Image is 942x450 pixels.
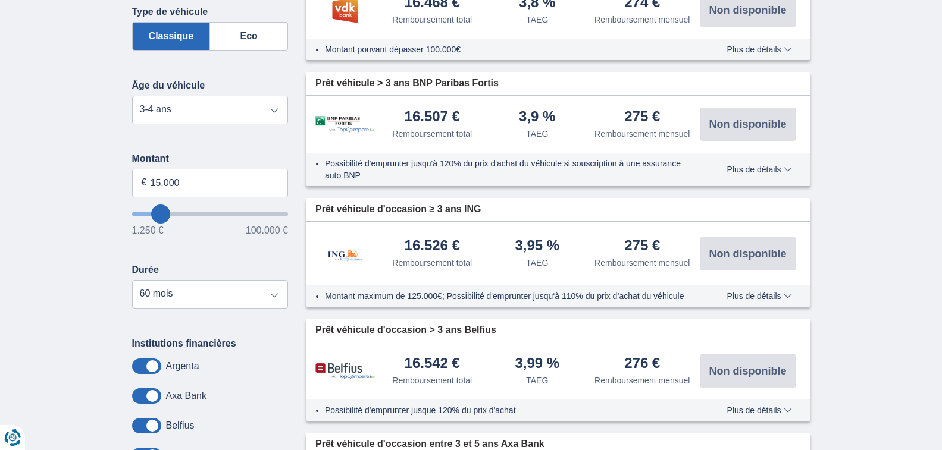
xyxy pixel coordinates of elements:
input: wantToBorrow [132,212,289,216]
img: pret personnel Belfius [315,363,375,380]
img: pret personnel BNP Paribas Fortis [315,116,375,133]
div: 3,99 % [515,356,559,372]
span: 100.000 € [246,226,288,235]
li: Possibilité d'emprunter jusqu'à 120% du prix d'achat du véhicule si souscription à une assurance ... [325,158,692,181]
div: Remboursement mensuel [594,257,690,269]
span: Non disponible [709,119,787,130]
span: Plus de détails [727,45,791,54]
div: Remboursement mensuel [594,14,690,26]
span: Prêt véhicule > 3 ans BNP Paribas Fortis [315,77,499,90]
span: Plus de détails [727,292,791,300]
label: Durée [132,265,159,275]
div: 16.542 € [405,356,460,372]
button: Non disponible [700,237,796,270]
div: 276 € [624,356,660,372]
span: Prêt véhicule d'occasion > 3 ans Belfius [315,323,496,337]
li: Possibilité d'emprunter jusque 120% du prix d'achat [325,404,692,416]
label: Âge du véhicule [132,80,205,91]
button: Plus de détails [718,165,800,174]
div: 3,95 % [515,238,559,254]
span: Plus de détails [727,406,791,414]
span: Non disponible [709,5,787,15]
div: Remboursement mensuel [594,128,690,140]
label: Classique [132,22,211,51]
div: Remboursement mensuel [594,375,690,386]
div: 16.526 € [405,238,460,254]
span: Prêt véhicule d'occasion ≥ 3 ans ING [315,203,481,216]
div: TAEG [526,14,548,26]
div: 275 € [624,109,660,125]
label: Eco [210,22,288,51]
label: Type de véhicule [132,7,208,17]
button: Non disponible [700,354,796,388]
label: Belfius [166,420,195,431]
div: 16.507 € [405,109,460,125]
li: Montant pouvant dépasser 100.000€ [325,43,692,55]
button: Plus de détails [718,45,800,54]
label: Axa Bank [166,391,206,401]
div: 275 € [624,238,660,254]
span: Non disponible [709,248,787,259]
span: 1.250 € [132,226,164,235]
div: TAEG [526,257,548,269]
div: Remboursement total [392,257,472,269]
div: TAEG [526,375,548,386]
div: TAEG [526,128,548,140]
span: € [142,176,147,190]
button: Plus de détails [718,405,800,415]
label: Montant [132,153,289,164]
div: Remboursement total [392,128,472,140]
div: Remboursement total [392,14,472,26]
li: Montant maximum de 125.000€; Possibilité d'emprunter jusqu‘à 110% du prix d’achat du véhicule [325,290,692,302]
span: Non disponible [709,366,787,376]
div: Remboursement total [392,375,472,386]
button: Non disponible [700,108,796,141]
img: pret personnel ING [315,234,375,273]
label: Argenta [166,361,199,372]
button: Plus de détails [718,291,800,301]
span: Plus de détails [727,165,791,174]
label: Institutions financières [132,338,236,349]
div: 3,9 % [519,109,555,125]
